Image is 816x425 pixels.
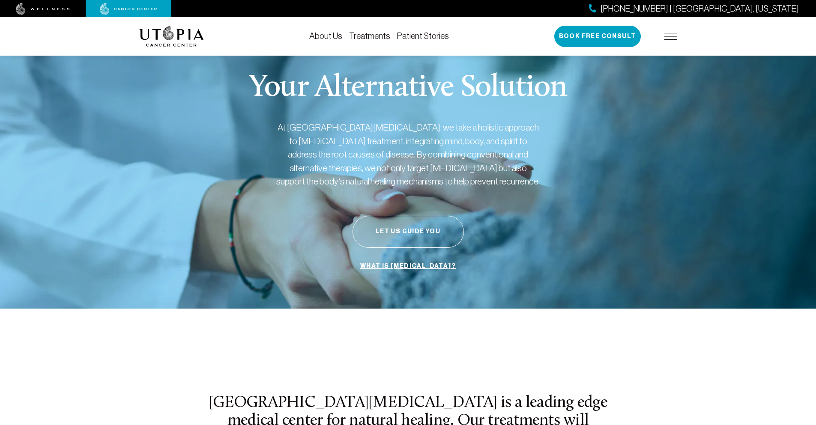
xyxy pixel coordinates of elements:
span: [PHONE_NUMBER] | [GEOGRAPHIC_DATA], [US_STATE] [601,3,799,15]
button: Book Free Consult [554,26,641,47]
p: At [GEOGRAPHIC_DATA][MEDICAL_DATA], we take a holistic approach to [MEDICAL_DATA] treatment, inte... [275,121,541,188]
button: Let Us Guide You [353,216,464,248]
a: What is [MEDICAL_DATA]? [358,258,458,274]
img: cancer center [100,3,157,15]
a: About Us [309,31,342,41]
a: [PHONE_NUMBER] | [GEOGRAPHIC_DATA], [US_STATE] [589,3,799,15]
img: icon-hamburger [664,33,677,40]
a: Treatments [349,31,390,41]
a: Patient Stories [397,31,449,41]
img: logo [139,26,204,47]
p: Your Alternative Solution [249,73,567,104]
img: wellness [16,3,70,15]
